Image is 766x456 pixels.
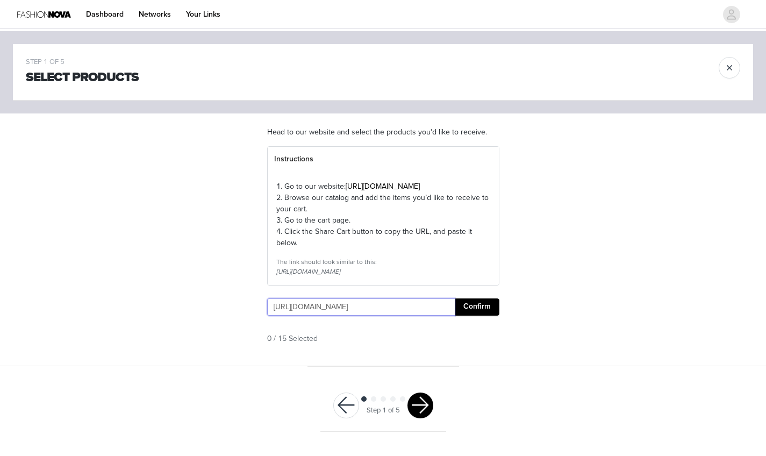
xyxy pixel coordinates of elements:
[17,2,71,26] img: Fashion Nova Logo
[26,57,139,68] div: STEP 1 OF 5
[180,2,227,26] a: Your Links
[276,257,490,267] div: The link should look similar to this:
[26,68,139,87] h1: Select Products
[267,126,499,138] p: Head to our website and select the products you'd like to receive.
[267,333,318,344] span: 0 / 15 Selected
[276,181,490,192] p: 1. Go to our website:
[276,192,490,215] p: 2. Browse our catalog and add the items you’d like to receive to your cart.
[276,267,490,276] div: [URL][DOMAIN_NAME]
[726,6,736,23] div: avatar
[276,215,490,226] p: 3. Go to the cart page.
[276,226,490,248] p: 4. Click the Share Cart button to copy the URL, and paste it below.
[132,2,177,26] a: Networks
[268,147,499,172] div: Instructions
[455,298,499,316] button: Confirm
[80,2,130,26] a: Dashboard
[267,298,455,316] input: Checkout URL
[346,182,420,191] a: [URL][DOMAIN_NAME]
[367,405,400,416] div: Step 1 of 5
